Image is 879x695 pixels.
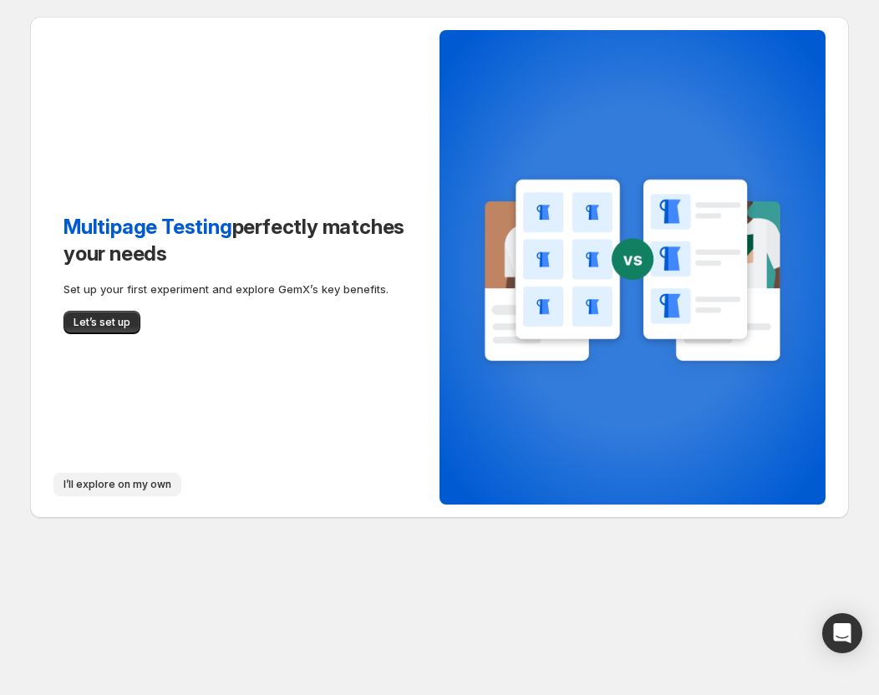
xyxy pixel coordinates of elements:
p: Set up your first experiment and explore GemX’s key benefits. [64,281,406,297]
span: Multipage Testing [64,215,232,239]
span: I’ll explore on my own [64,478,171,491]
button: I’ll explore on my own [53,473,181,496]
button: Let’s set up [64,311,140,334]
h2: perfectly matches your needs [64,214,406,267]
img: multipage-testing-guide-bg [463,172,802,387]
span: Let’s set up [74,316,130,329]
div: Open Intercom Messenger [822,613,862,653]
